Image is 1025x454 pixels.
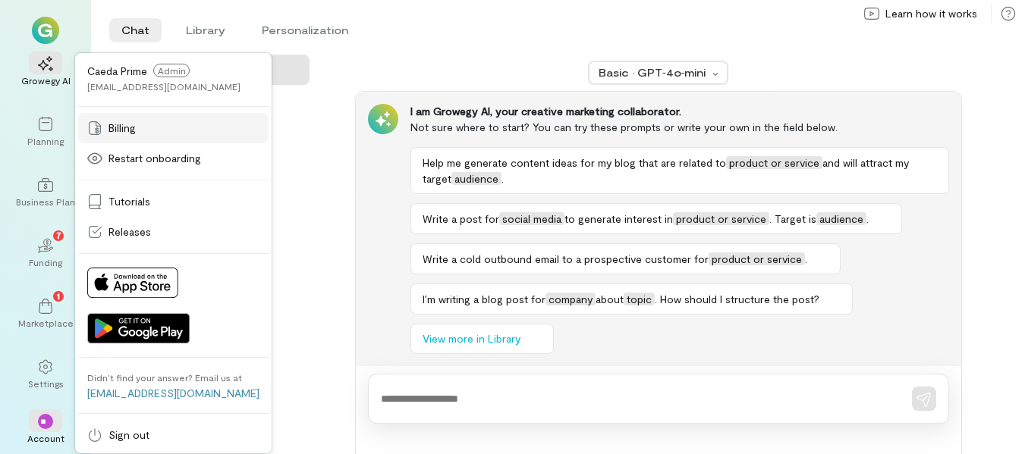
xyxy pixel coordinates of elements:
[87,371,242,384] div: Didn’t find your answer? Email us at
[423,252,709,265] span: Write a cold outbound email to a prospective customer for
[410,104,949,119] div: I am Growegy AI, your creative marketing collaborator.
[27,135,64,147] div: Planning
[109,18,162,42] li: Chat
[18,317,74,329] div: Marketplace
[410,324,554,354] button: View more in Library
[108,224,151,240] span: Releases
[108,194,150,209] span: Tutorials
[423,331,520,346] span: View more in Library
[21,74,71,86] div: Growegy AI
[27,432,64,444] div: Account
[108,427,149,443] span: Sign out
[56,228,61,242] span: 7
[18,347,73,402] a: Settings
[410,119,949,135] div: Not sure where to start? You can try these prompts or write your own in the field below.
[174,18,237,42] li: Library
[87,268,178,298] img: Download on App Store
[87,387,259,399] a: [EMAIL_ADDRESS][DOMAIN_NAME]
[410,147,949,194] button: Help me generate content ideas for my blog that are related toproduct or serviceand will attract ...
[108,121,136,136] span: Billing
[78,420,269,450] a: Sign out
[78,186,269,217] a: Tutorials
[87,313,190,343] img: Get it on Google Play
[29,256,62,268] div: Funding
[599,65,708,80] div: Basic · GPT‑4o‑mini
[423,156,726,169] span: Help me generate content ideas for my blog that are related to
[87,64,147,77] span: Caeda Prime
[423,156,909,185] span: and will attract my target
[885,6,977,21] span: Learn how it works
[16,196,75,208] div: Business Plan
[769,212,816,225] span: . Target is
[87,80,241,92] div: [EMAIL_ADDRESS][DOMAIN_NAME]
[423,212,499,225] span: Write a post for
[816,212,866,225] span: audience
[78,217,269,247] a: Releases
[57,289,60,302] span: 1
[78,143,269,174] a: Restart onboarding
[866,212,869,225] span: .
[18,165,73,220] a: Business Plan
[18,226,73,280] a: Funding
[18,44,73,99] a: Growegy AI
[709,252,805,265] span: product or service
[451,172,501,185] span: audience
[18,286,73,341] a: Marketplace
[108,151,201,166] span: Restart onboarding
[28,377,64,390] div: Settings
[805,252,807,265] span: .
[564,212,673,225] span: to generate interest in
[78,113,269,143] a: Billing
[250,18,360,42] li: Personalization
[423,293,546,305] span: I’m writing a blog post for
[546,293,596,305] span: company
[655,293,819,305] span: . How should I structure the post?
[18,105,73,159] a: Planning
[410,243,841,274] button: Write a cold outbound email to a prospective customer forproduct or service.
[410,203,902,234] button: Write a post forsocial mediato generate interest inproduct or service. Target isaudience.
[501,172,504,185] span: .
[153,64,190,77] span: Admin
[410,283,853,315] button: I’m writing a blog post forcompanyabouttopic. How should I structure the post?
[596,293,624,305] span: about
[673,212,769,225] span: product or service
[499,212,564,225] span: social media
[624,293,655,305] span: topic
[726,156,822,169] span: product or service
